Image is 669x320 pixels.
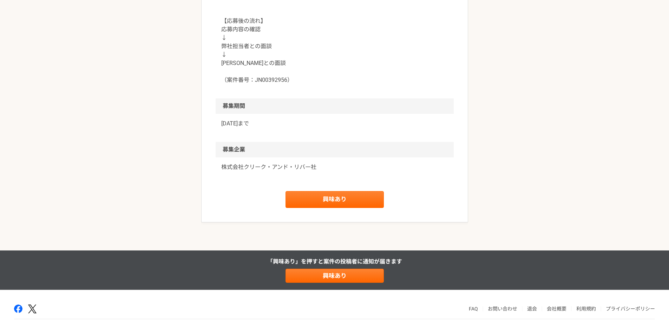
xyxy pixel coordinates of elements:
[547,306,566,312] a: 会社概要
[14,305,22,313] img: facebook-2adfd474.png
[267,257,402,266] p: 「興味あり」を押すと 案件の投稿者に通知が届きます
[286,191,384,208] a: 興味あり
[576,306,596,312] a: 利用規約
[527,306,537,312] a: 退会
[606,306,655,312] a: プライバシーポリシー
[216,142,454,157] h2: 募集企業
[286,269,384,283] a: 興味あり
[488,306,517,312] a: お問い合わせ
[221,163,448,171] a: 株式会社クリーク・アンド・リバー社
[216,98,454,114] h2: 募集期間
[28,305,37,313] img: x-391a3a86.png
[221,119,448,128] p: [DATE]まで
[469,306,478,312] a: FAQ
